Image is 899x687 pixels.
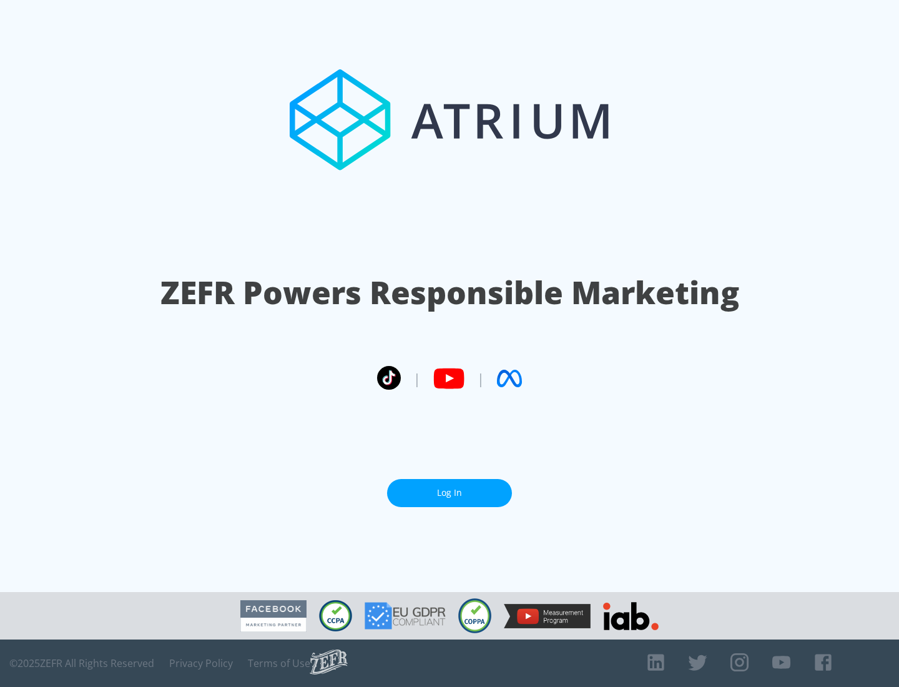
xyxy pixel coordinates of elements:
span: © 2025 ZEFR All Rights Reserved [9,657,154,670]
img: Facebook Marketing Partner [240,600,307,632]
span: | [477,369,484,388]
img: COPPA Compliant [458,598,491,633]
img: GDPR Compliant [365,602,446,630]
h1: ZEFR Powers Responsible Marketing [160,271,739,314]
a: Log In [387,479,512,507]
span: | [413,369,421,388]
img: IAB [603,602,659,630]
img: YouTube Measurement Program [504,604,591,628]
a: Privacy Policy [169,657,233,670]
img: CCPA Compliant [319,600,352,631]
a: Terms of Use [248,657,310,670]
